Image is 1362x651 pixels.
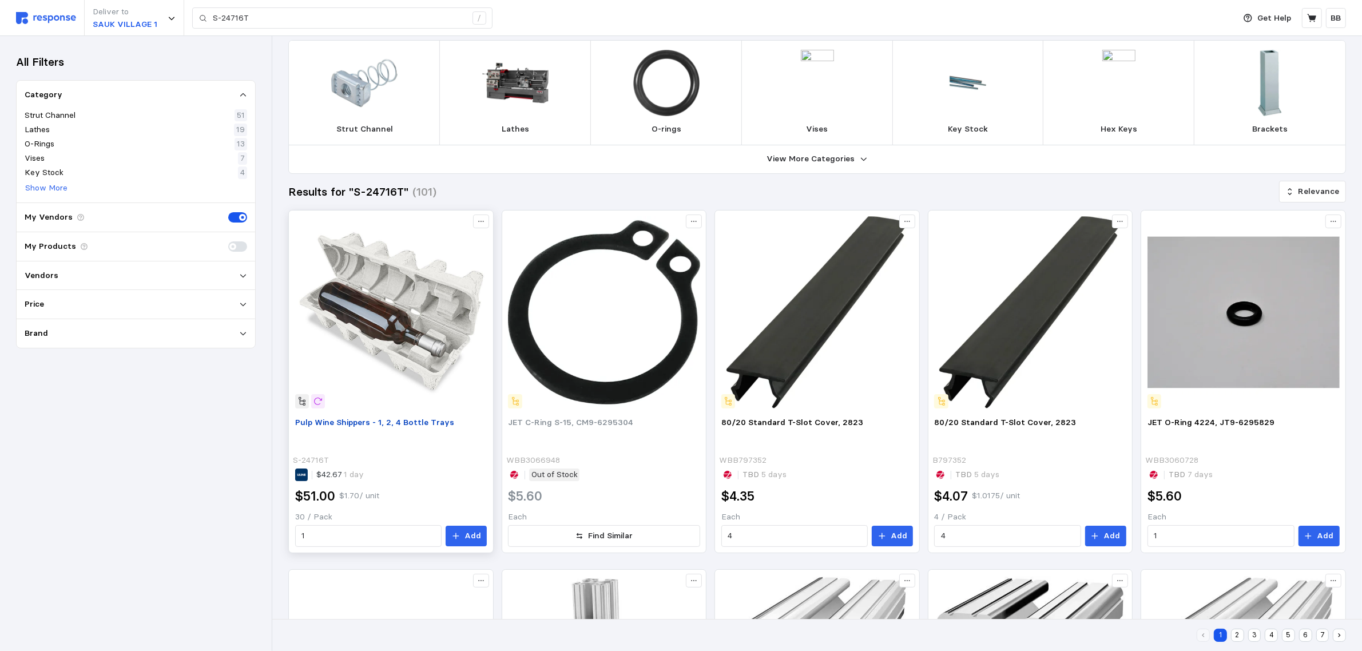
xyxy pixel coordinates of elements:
button: 5 [1282,629,1295,642]
button: 6 [1299,629,1312,642]
button: 1 [1214,629,1227,642]
input: Qty [728,526,861,546]
p: 7 [240,152,245,165]
h2: $5.60 [1147,487,1182,505]
button: Relevance [1279,181,1346,203]
p: Deliver to [93,6,157,18]
p: O-Rings [25,138,54,150]
img: US5_ZUSAH1X6.webp [633,50,700,116]
p: BB [1331,12,1341,25]
p: TBD [955,469,999,481]
span: 5 days [759,469,787,479]
p: Price [25,298,44,311]
p: $1.0175 / unit [972,490,1020,502]
button: Add [1085,526,1126,546]
p: $42.67 [316,469,364,481]
button: BB [1326,8,1346,28]
p: Relevance [1299,185,1340,198]
button: 3 [1248,629,1261,642]
img: WMH_6295304.webp [508,216,700,408]
img: 8IN_B797352_01.webp [934,216,1126,408]
p: Key Stock [948,123,988,136]
p: Add [1103,530,1120,542]
img: 951AS__WH7K_v2 [1086,50,1152,116]
div: / [472,11,486,25]
p: 4 [240,166,245,179]
h3: All Filters [16,54,64,70]
p: 19 [236,124,245,136]
p: 30 / Pack [295,511,487,523]
button: Add [872,526,913,546]
button: View More Categories [289,145,1345,173]
p: $1.70 / unit [339,490,379,502]
button: Get Help [1237,7,1299,29]
p: Find Similar [588,530,633,542]
p: Show More [25,182,67,194]
p: Key Stock [25,166,63,179]
p: Each [721,511,914,523]
input: Search for a product name or SKU [213,8,466,29]
p: Each [508,511,700,523]
h2: $51.00 [295,487,335,505]
p: Add [464,530,481,542]
p: Vises [807,123,828,136]
p: WBB3066948 [506,454,560,467]
img: WMH_321390.webp [482,50,549,116]
p: Get Help [1258,12,1292,25]
p: Strut Channel [336,123,393,136]
p: Out of Stock [531,469,578,481]
p: TBD [742,469,787,481]
h3: Results for "S-24716T" [288,184,408,200]
span: 80/20 Standard T-Slot Cover, 2823 [934,417,1076,427]
img: 8IN_B797352_01.webp [721,216,914,408]
span: JET O-Ring 4224, JT9-6295829 [1147,417,1274,427]
img: 713103.webp [331,50,398,116]
p: Brackets [1252,123,1288,136]
p: S-24716T [293,454,329,467]
input: Qty [1154,526,1288,546]
p: My Vendors [25,211,73,224]
p: My Products [25,240,76,253]
p: 4 / Pack [934,511,1126,523]
p: Strut Channel [25,109,76,122]
span: Pulp Wine Shippers - 1, 2, 4 Bottle Trays [295,417,454,427]
img: PRN_54499.webp [935,50,1001,116]
h2: $5.60 [508,487,542,505]
img: PTH_AP33B44LG.webp [1237,50,1303,116]
span: 80/20 Standard T-Slot Cover, 2823 [721,417,863,427]
p: Add [1317,530,1333,542]
p: 13 [237,138,245,150]
button: Find Similar [508,525,700,547]
p: Lathes [25,124,50,136]
span: JET C-Ring S-15, CM9-6295304 [508,417,633,427]
span: 5 days [972,469,999,479]
img: WMH_6295829.webp [1147,216,1340,408]
h3: (101) [412,184,436,200]
p: WBB3060728 [1145,454,1198,467]
input: Qty [941,526,1075,546]
img: svg%3e [16,12,76,24]
h2: $4.35 [721,487,755,505]
button: 7 [1316,629,1329,642]
p: Each [1147,511,1340,523]
button: Add [446,526,487,546]
p: TBD [1169,469,1213,481]
p: 51 [237,109,245,122]
button: 4 [1265,629,1278,642]
p: Brand [25,327,48,340]
button: 2 [1231,629,1244,642]
p: Lathes [502,123,529,136]
p: Hex Keys [1101,123,1137,136]
button: Show More [25,181,68,195]
span: 1 day [342,469,364,479]
input: Qty [301,526,435,546]
img: 4WN27_AS01 [784,50,851,116]
p: WBB797352 [719,454,767,467]
p: SAUK VILLAGE 1 [93,18,157,31]
span: 7 days [1185,469,1213,479]
p: Category [25,89,62,101]
p: Vendors [25,269,58,282]
p: O-rings [652,123,681,136]
p: B797352 [932,454,966,467]
p: Add [891,530,907,542]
